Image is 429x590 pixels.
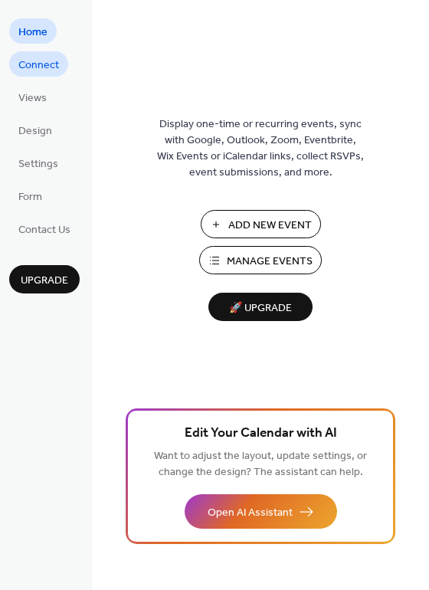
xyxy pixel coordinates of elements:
span: Home [18,25,47,41]
span: Form [18,189,42,205]
a: Settings [9,150,67,175]
button: Manage Events [199,246,322,274]
a: Contact Us [9,216,80,241]
span: Add New Event [228,218,312,234]
span: Open AI Assistant [208,505,293,521]
button: Add New Event [201,210,321,238]
a: Connect [9,51,68,77]
span: Edit Your Calendar with AI [185,423,337,444]
span: Display one-time or recurring events, sync with Google, Outlook, Zoom, Eventbrite, Wix Events or ... [157,116,364,181]
span: Views [18,90,47,107]
span: Want to adjust the layout, update settings, or change the design? The assistant can help. [154,446,367,483]
button: 🚀 Upgrade [208,293,313,321]
a: Views [9,84,56,110]
span: Manage Events [227,254,313,270]
span: Design [18,123,52,139]
span: Upgrade [21,273,68,289]
a: Design [9,117,61,143]
span: 🚀 Upgrade [218,298,303,319]
a: Home [9,18,57,44]
button: Upgrade [9,265,80,293]
span: Connect [18,57,59,74]
a: Form [9,183,51,208]
button: Open AI Assistant [185,494,337,529]
span: Contact Us [18,222,70,238]
span: Settings [18,156,58,172]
